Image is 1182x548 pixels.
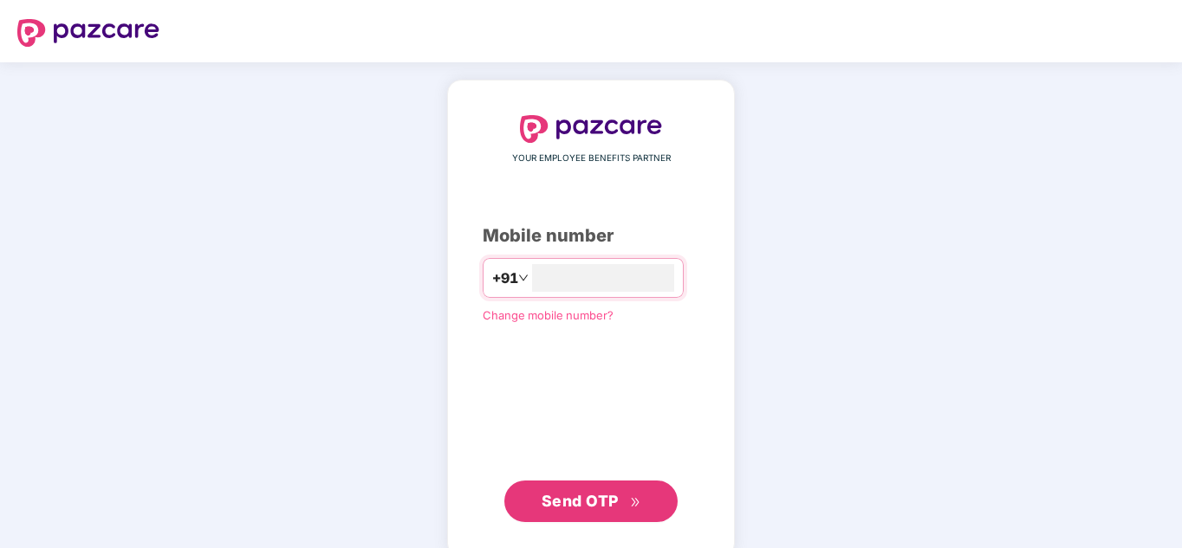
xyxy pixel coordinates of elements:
div: Mobile number [483,222,699,249]
button: Send OTPdouble-right [504,480,678,522]
img: logo [520,115,662,143]
span: double-right [630,497,641,508]
span: Send OTP [542,492,619,510]
img: logo [17,19,159,47]
span: YOUR EMPLOYEE BENEFITS PARTNER [512,152,671,165]
a: Change mobile number? [483,308,614,322]
span: +91 [492,268,518,289]
span: down [518,273,529,283]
